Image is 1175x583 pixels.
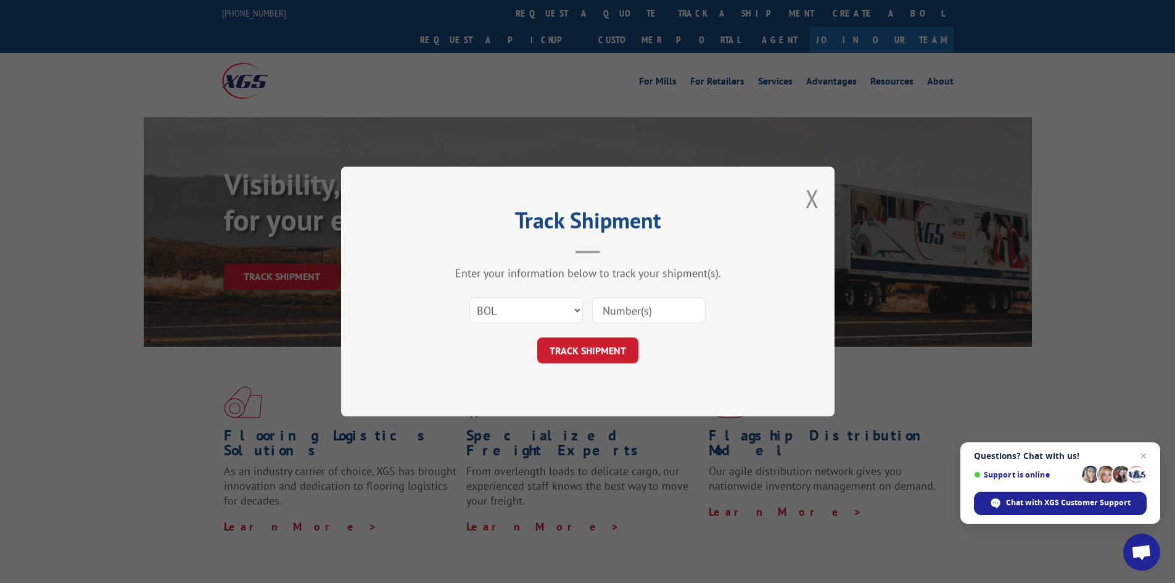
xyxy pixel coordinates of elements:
[403,266,773,280] div: Enter your information below to track your shipment(s).
[537,337,638,363] button: TRACK SHIPMENT
[403,212,773,235] h2: Track Shipment
[974,451,1147,461] span: Questions? Chat with us!
[592,297,706,323] input: Number(s)
[1136,449,1151,463] span: Close chat
[806,182,819,215] button: Close modal
[974,470,1078,479] span: Support is online
[1123,534,1160,571] div: Open chat
[1006,497,1131,508] span: Chat with XGS Customer Support
[974,492,1147,515] div: Chat with XGS Customer Support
